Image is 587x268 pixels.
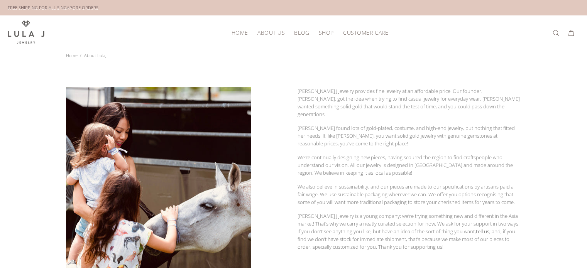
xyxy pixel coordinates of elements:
[253,27,289,39] a: About Us
[8,3,98,12] div: FREE SHIPPING FOR ALL SINGAPORE ORDERS
[338,27,388,39] a: Customer Care
[298,183,521,206] p: We also believe in sustainability, and our pieces are made to our specifications by artisans paid...
[343,30,388,35] span: Customer Care
[298,87,521,118] p: [PERSON_NAME] J Jewelry provides fine jewelry at an affordable price. Our founder, [PERSON_NAME],...
[298,153,521,177] p: We’re continually designing new pieces, having scoured the region to find craftspeople who unders...
[289,27,314,39] a: Blog
[298,212,521,251] p: [PERSON_NAME] J Jewelry is a young company; we’re trying something new and different in the Asia ...
[314,27,338,39] a: Shop
[294,30,309,35] span: Blog
[232,30,248,35] span: HOME
[298,124,521,147] p: [PERSON_NAME] found lots of gold-plated, costume, and high-end jewelry, but nothing that fitted h...
[66,52,78,58] a: Home
[476,228,489,235] a: tell us
[257,30,285,35] span: About Us
[227,27,253,39] a: HOME
[319,30,334,35] span: Shop
[80,50,109,61] li: About LulaJ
